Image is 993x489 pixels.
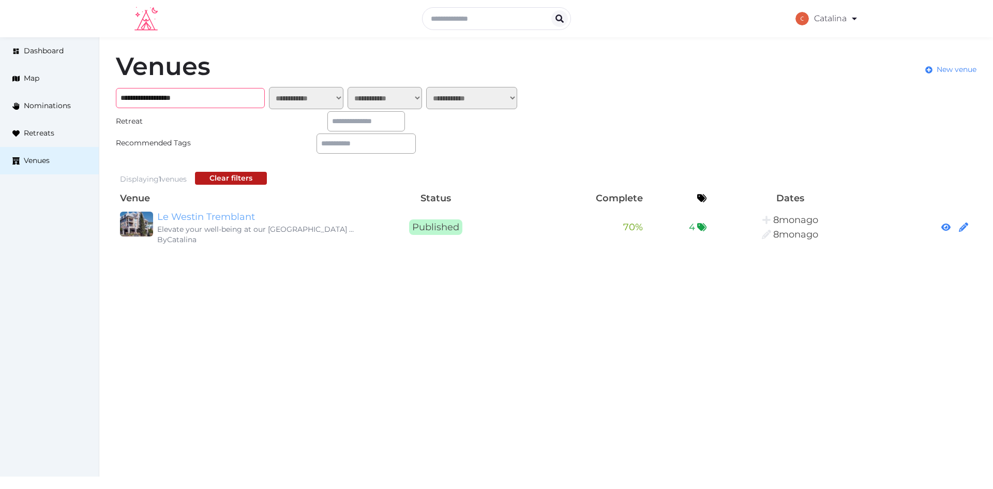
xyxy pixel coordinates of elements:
th: Status [360,189,511,208]
span: 4 [689,220,695,234]
th: Venue [116,189,360,208]
img: Le Westin Tremblant [120,212,153,236]
span: Retreats [24,128,54,139]
div: Retreat [116,116,215,127]
div: By Catalina [157,234,356,245]
span: 70 % [623,221,643,233]
div: Displaying venues [120,174,187,185]
button: Clear filters [195,172,267,185]
span: Dashboard [24,46,64,56]
div: Clear filters [209,173,252,184]
div: Recommended Tags [116,138,215,149]
th: Dates [711,189,869,208]
span: Published [409,219,462,235]
a: New venue [925,64,976,75]
h1: Venues [116,54,210,79]
span: Venues [24,155,50,166]
div: Elevate your well-being at our [GEOGRAPHIC_DATA] Reconnect with nature at [GEOGRAPHIC_DATA]. Find... [157,224,356,234]
span: Map [24,73,39,84]
span: 4:04AM, January 23rd, 2025 [773,229,818,240]
span: New venue [937,64,976,75]
a: Le Westin Tremblant [157,210,356,224]
a: Catalina [795,4,859,33]
span: 1 [159,174,161,184]
span: 11:08PM, January 22nd, 2025 [773,214,818,226]
span: Nominations [24,100,71,111]
th: Complete [511,189,647,208]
